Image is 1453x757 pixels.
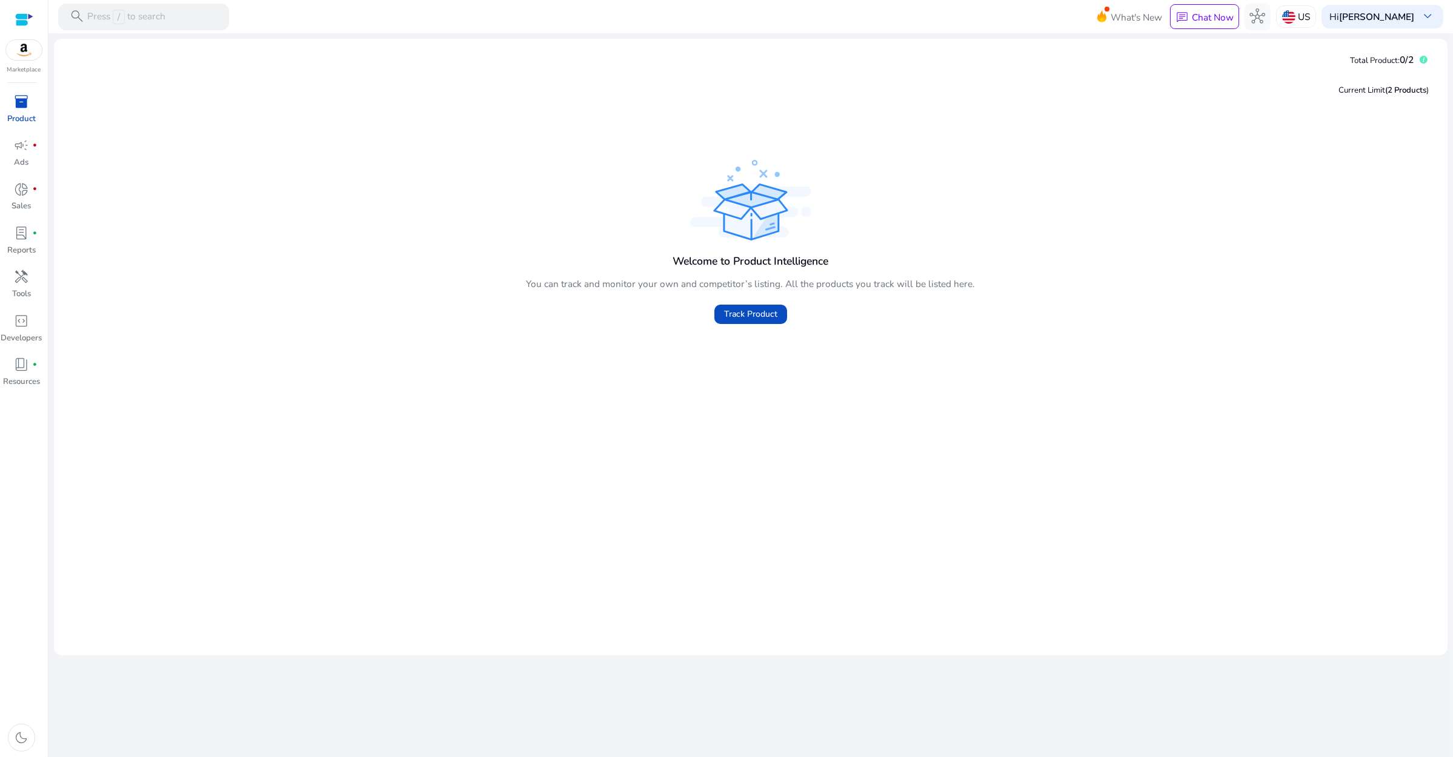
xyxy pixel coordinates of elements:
img: us.svg [1282,10,1295,24]
span: code_blocks [14,313,30,329]
p: Developers [1,332,42,345]
span: book_4 [14,357,30,372]
p: Reports [7,245,36,257]
span: lab_profile [14,225,30,241]
p: Hi [1329,12,1414,21]
span: fiber_manual_record [32,143,38,148]
b: [PERSON_NAME] [1339,10,1414,23]
span: keyboard_arrow_down [1420,8,1435,24]
p: Chat Now [1192,11,1234,24]
span: Track Product [724,308,777,320]
p: Product [7,113,36,125]
h4: Welcome to Product Intelligence [673,255,829,268]
p: Resources [3,376,40,388]
p: Press to search [87,10,165,24]
img: track_product.svg [690,160,811,240]
span: fiber_manual_record [32,362,38,368]
span: (2 Products [1385,85,1426,96]
span: chat [1175,11,1189,24]
p: US [1298,6,1310,27]
span: inventory_2 [14,94,30,110]
div: Current Limit ) [1338,85,1429,97]
span: Total Product: [1350,55,1400,66]
p: Marketplace [7,65,41,74]
p: Ads [15,157,29,169]
span: 0/2 [1400,53,1414,66]
span: hub [1249,8,1265,24]
span: donut_small [14,182,30,197]
p: You can track and monitor your own and competitor’s listing. All the products you track will be l... [527,277,976,291]
span: search [69,8,85,24]
span: handyman [14,269,30,285]
button: chatChat Now [1170,4,1239,29]
span: fiber_manual_record [32,187,38,192]
span: What's New [1111,7,1162,28]
img: amazon.svg [6,40,42,60]
p: Tools [12,288,31,300]
span: campaign [14,137,30,153]
button: hub [1245,4,1271,30]
span: / [113,10,124,24]
span: dark_mode [14,730,30,745]
p: Sales [12,200,32,213]
span: fiber_manual_record [32,231,38,236]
